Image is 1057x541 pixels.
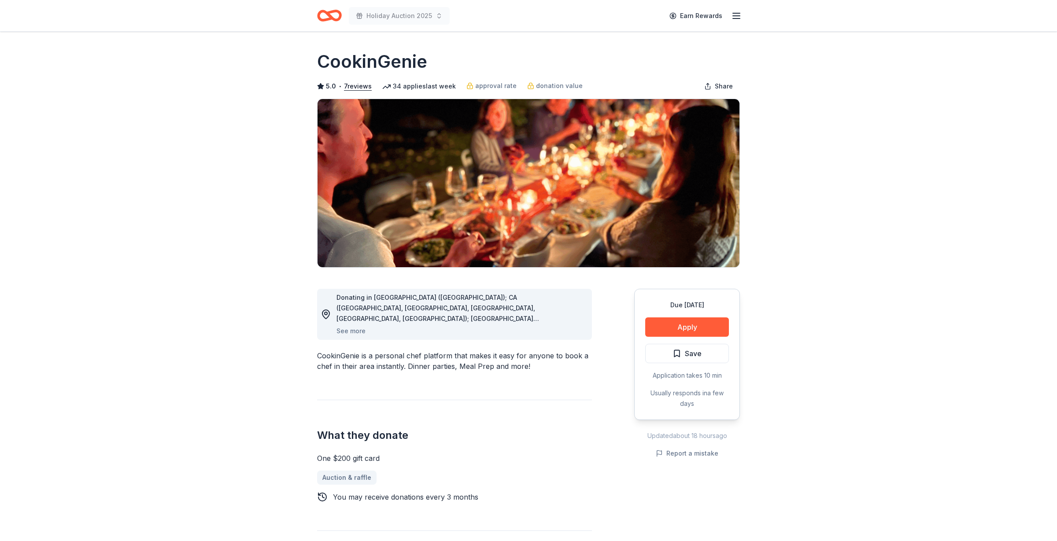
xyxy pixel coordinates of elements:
[527,81,583,91] a: donation value
[317,428,592,442] h2: What they donate
[536,81,583,91] span: donation value
[318,99,739,267] img: Image for CookinGenie
[697,77,740,95] button: Share
[685,348,702,359] span: Save
[645,344,729,363] button: Save
[317,350,592,372] div: CookinGenie is a personal chef platform that makes it easy for anyone to book a chef in their are...
[382,81,456,92] div: 34 applies last week
[317,5,342,26] a: Home
[466,81,517,91] a: approval rate
[366,11,432,21] span: Holiday Auction 2025
[475,81,517,91] span: approval rate
[344,81,372,92] button: 7reviews
[656,448,718,459] button: Report a mistake
[336,326,366,336] button: See more
[333,492,478,502] div: You may receive donations every 3 months
[634,431,740,441] div: Updated about 18 hours ago
[715,81,733,92] span: Share
[317,49,427,74] h1: CookinGenie
[349,7,450,25] button: Holiday Auction 2025
[317,453,592,464] div: One $200 gift card
[645,317,729,337] button: Apply
[326,81,336,92] span: 5.0
[645,370,729,381] div: Application takes 10 min
[339,83,342,90] span: •
[645,388,729,409] div: Usually responds in a few days
[664,8,728,24] a: Earn Rewards
[645,300,729,310] div: Due [DATE]
[336,294,570,512] span: Donating in [GEOGRAPHIC_DATA] ([GEOGRAPHIC_DATA]); CA ([GEOGRAPHIC_DATA], [GEOGRAPHIC_DATA], [GEO...
[317,471,377,485] a: Auction & raffle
